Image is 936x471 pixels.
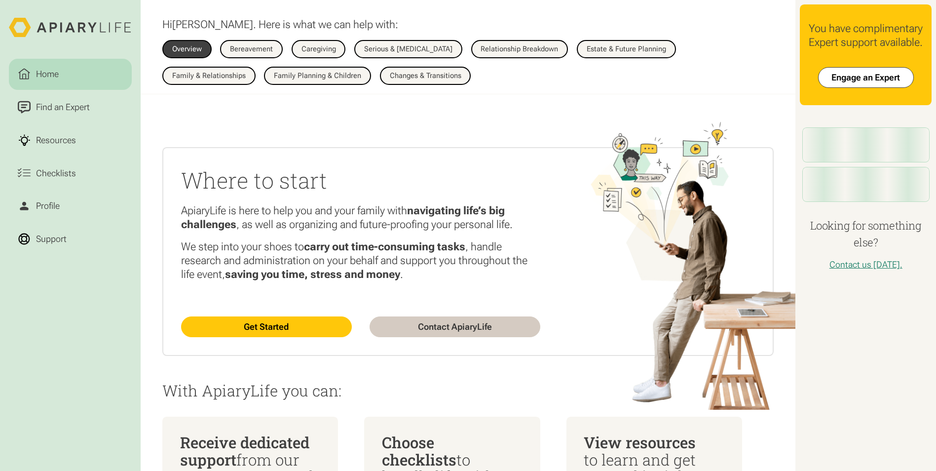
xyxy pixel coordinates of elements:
p: Hi . Here is what we can help with: [162,18,398,32]
strong: carry out time-consuming tasks [304,240,465,253]
strong: navigating life’s big challenges [181,204,505,231]
a: Serious & [MEDICAL_DATA] [354,40,462,58]
a: Contact ApiaryLife [370,316,540,337]
span: Choose checklists [382,432,456,469]
h4: Looking for something else? [800,217,932,250]
div: Family & Relationships [172,72,246,79]
p: With ApiaryLife you can: [162,382,774,399]
div: Family Planning & Children [274,72,361,79]
h2: Where to start [181,165,540,195]
a: Get Started [181,316,352,337]
div: Estate & Future Planning [587,45,666,53]
strong: saving you time, stress and money [225,268,400,280]
p: ApiaryLife is here to help you and your family with , as well as organizing and future-proofing y... [181,204,540,232]
a: Overview [162,40,212,58]
div: Support [34,233,69,246]
a: Caregiving [292,40,346,58]
a: Family & Relationships [162,67,256,84]
span: View resources [584,432,696,452]
div: Bereavement [230,45,273,53]
div: Find an Expert [34,101,92,114]
span: [PERSON_NAME] [172,18,253,31]
div: Changes & Transitions [390,72,461,79]
p: We step into your shoes to , handle research and administration on your behalf and support you th... [181,240,540,281]
a: Relationship Breakdown [471,40,568,58]
div: Home [34,68,61,81]
div: Checklists [34,166,78,180]
a: Checklists [9,158,132,189]
a: Resources [9,125,132,156]
a: Find an Expert [9,92,132,122]
div: Resources [34,134,78,147]
div: Profile [34,199,62,213]
a: Contact us [DATE]. [829,259,902,270]
a: Profile [9,191,132,221]
a: Bereavement [220,40,283,58]
div: Relationship Breakdown [481,45,558,53]
span: Receive dedicated support [180,432,309,469]
div: Caregiving [301,45,336,53]
a: Estate & Future Planning [577,40,676,58]
a: Family Planning & Children [264,67,371,84]
div: You have complimentary Expert support available. [809,22,923,49]
a: Support [9,224,132,254]
a: Engage an Expert [818,67,914,88]
a: Home [9,59,132,89]
div: Serious & [MEDICAL_DATA] [364,45,452,53]
a: Changes & Transitions [380,67,471,84]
